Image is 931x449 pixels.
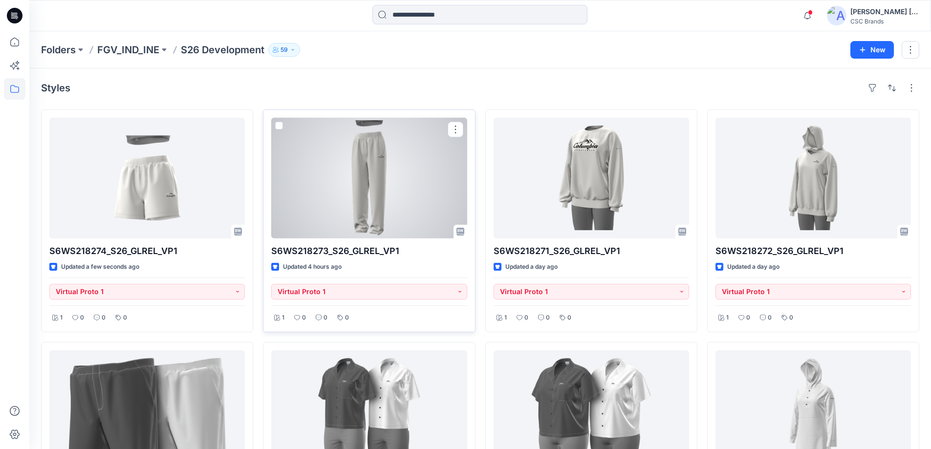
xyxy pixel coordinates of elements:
p: 0 [768,313,772,323]
a: S6WS218271_S26_GLREL_VP1 [494,118,689,238]
p: S6WS218271_S26_GLREL_VP1 [494,244,689,258]
a: S6WS218274_S26_GLREL_VP1 [49,118,245,238]
p: 1 [282,313,284,323]
button: New [850,41,894,59]
img: avatar [827,6,846,25]
p: Updated a few seconds ago [61,262,139,272]
p: 0 [746,313,750,323]
p: S6WS218273_S26_GLREL_VP1 [271,244,467,258]
p: 0 [524,313,528,323]
p: 59 [281,44,288,55]
p: 0 [789,313,793,323]
h4: Styles [41,82,70,94]
p: 0 [123,313,127,323]
p: S6WS218274_S26_GLREL_VP1 [49,244,245,258]
p: Updated a day ago [727,262,779,272]
p: 1 [60,313,63,323]
p: S6WS218272_S26_GLREL_VP1 [715,244,911,258]
p: 1 [726,313,729,323]
div: CSC Brands [850,18,919,25]
div: [PERSON_NAME] [PERSON_NAME] [850,6,919,18]
p: 0 [80,313,84,323]
button: 59 [268,43,300,57]
p: 1 [504,313,507,323]
a: S6WS218272_S26_GLREL_VP1 [715,118,911,238]
a: Folders [41,43,76,57]
a: S6WS218273_S26_GLREL_VP1 [271,118,467,238]
p: 0 [345,313,349,323]
p: 0 [567,313,571,323]
p: 0 [102,313,106,323]
p: Updated a day ago [505,262,558,272]
p: S26 Development [181,43,264,57]
p: Updated 4 hours ago [283,262,342,272]
p: 0 [546,313,550,323]
p: 0 [324,313,327,323]
a: FGV_IND_INE [97,43,159,57]
p: 0 [302,313,306,323]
